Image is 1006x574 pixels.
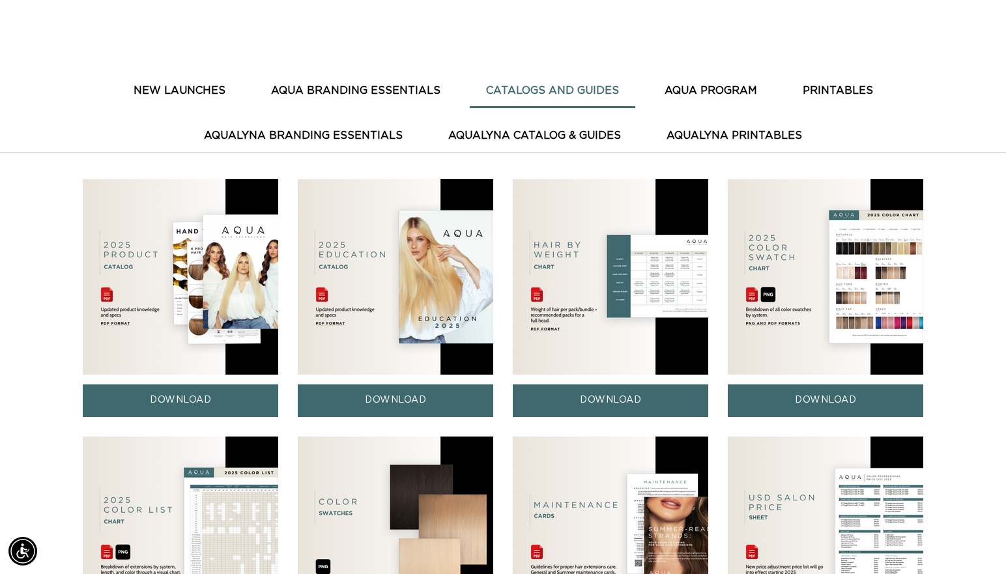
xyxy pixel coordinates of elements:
[255,75,457,107] button: AQUA BRANDING ESSENTIALS
[648,75,773,107] button: AQUA PROGRAM
[941,511,1006,574] iframe: Chat Widget
[513,384,708,416] a: DOWNLOAD
[188,120,419,152] button: AquaLyna Branding Essentials
[117,75,242,107] button: New Launches
[8,537,37,566] div: Accessibility Menu
[298,384,493,416] a: DOWNLOAD
[728,384,923,416] a: DOWNLOAD
[432,120,637,152] button: AquaLyna Catalog & Guides
[786,75,889,107] button: PRINTABLES
[650,120,818,152] button: AquaLyna Printables
[83,384,278,416] a: DOWNLOAD
[470,75,635,107] button: CATALOGS AND GUIDES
